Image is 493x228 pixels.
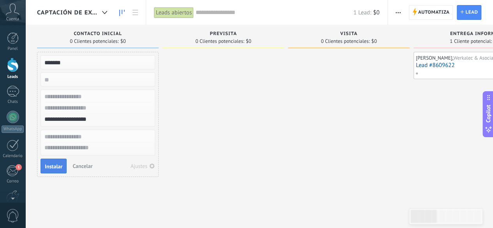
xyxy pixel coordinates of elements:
div: WhatsApp [2,125,24,133]
div: Leads [2,74,24,80]
span: 0 Clientes potenciales: [321,39,369,44]
span: 1 Lead: [353,9,371,16]
a: Leads [115,5,129,20]
button: Ajustes [128,161,158,171]
span: $0 [120,39,126,44]
span: Automatiza [418,5,450,19]
span: Lead [465,5,478,19]
span: Cancelar [72,163,92,170]
span: Instalar [45,164,62,169]
span: 1 [16,164,22,170]
span: $0 [246,39,251,44]
div: Contacto inicial [41,31,155,38]
span: Contacto inicial [74,31,122,37]
a: Lead [457,5,481,20]
span: Captación de EXCLUSIVAS [37,9,99,16]
div: Calendario [2,154,24,159]
span: Copilot [484,104,492,122]
div: Correo [2,179,24,184]
span: $0 [371,39,377,44]
span: 0 Clientes potenciales: [195,39,244,44]
span: 1 Cliente potencial: [450,39,492,44]
button: Instalar [41,159,67,173]
div: Leads abiertos [154,7,194,18]
span: Cuenta [6,17,19,22]
div: Chats [2,99,24,104]
span: PREVISITA [210,31,237,37]
span: 0 Clientes potenciales: [70,39,118,44]
a: Lista [129,5,142,20]
span: $0 [373,9,379,16]
div: PREVISITA [166,31,280,38]
button: Más [392,5,404,20]
div: VISITA [292,31,406,38]
a: Automatiza [409,5,453,20]
button: Cancelar [69,160,95,172]
span: VISITA [340,31,357,37]
div: Panel [2,46,24,51]
div: Ajustes [131,163,147,169]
